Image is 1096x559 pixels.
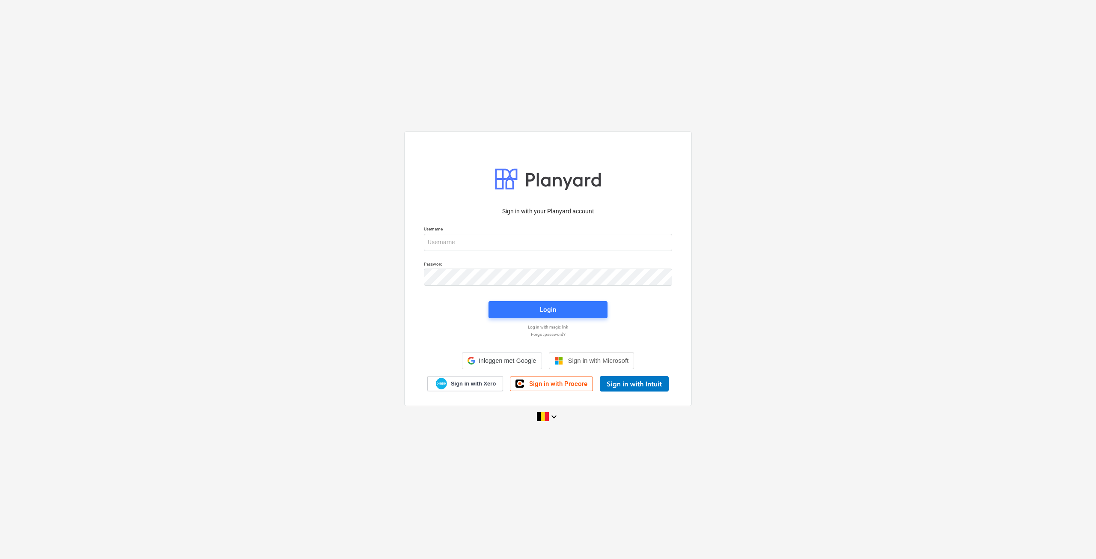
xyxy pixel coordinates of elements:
p: Sign in with your Planyard account [424,207,672,216]
span: Sign in with Microsoft [568,357,629,364]
a: Sign in with Procore [510,377,593,391]
span: Sign in with Procore [529,380,587,388]
span: Inloggen met Google [479,357,536,364]
span: Sign in with Xero [451,380,496,388]
a: Forgot password? [420,332,676,337]
div: Login [540,304,556,315]
p: Password [424,261,672,269]
input: Username [424,234,672,251]
a: Sign in with Xero [427,376,503,391]
i: keyboard_arrow_down [549,412,559,422]
div: Inloggen met Google [462,352,542,369]
button: Login [488,301,608,318]
img: Xero logo [436,378,447,389]
p: Username [424,226,672,233]
img: Microsoft logo [554,356,563,365]
a: Log in with magic link [420,324,676,330]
